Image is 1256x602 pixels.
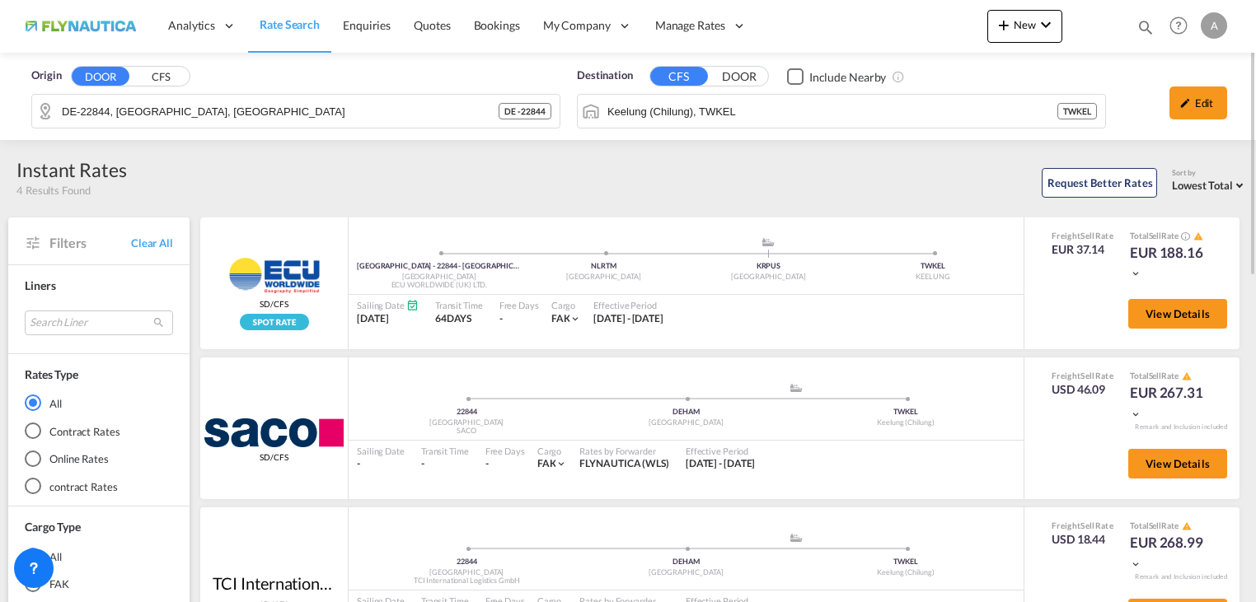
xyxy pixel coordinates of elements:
md-input-container: Keelung (Chilung), TWKEL [578,95,1105,128]
span: Manage Rates [655,17,725,34]
div: TCI International Logistics GmbH [213,572,336,595]
span: Origin [31,68,61,84]
input: Search by Port [607,99,1057,124]
span: DE - 22844 [504,105,546,117]
span: Sell [1080,371,1094,380]
md-radio-button: Online Rates [25,450,173,467]
div: [GEOGRAPHIC_DATA] [687,272,851,282]
div: Transit Time [435,299,483,311]
div: Cargo [537,445,568,457]
div: Total Rate [1130,520,1212,533]
button: icon-plus 400-fgNewicon-chevron-down [987,10,1062,43]
md-icon: icon-chevron-down [1036,15,1056,35]
span: New [994,18,1056,31]
span: FLYNAUTICA (WLS) [579,457,668,469]
button: CFS [650,67,708,86]
div: 25 Sep 2025 - 30 Sep 2025 [593,312,663,326]
button: DOOR [72,67,129,86]
md-icon: icon-alert [1193,231,1203,241]
span: [GEOGRAPHIC_DATA] - 22844 - [GEOGRAPHIC_DATA] [357,261,539,270]
div: Effective Period [686,445,756,457]
md-select: Select: Lowest Total [1172,175,1248,194]
md-checkbox: Checkbox No Ink [787,68,887,85]
div: TWKEL [851,261,1015,272]
md-icon: icon-chevron-down [1130,558,1141,570]
button: icon-alert [1180,371,1192,383]
div: icon-magnify [1136,18,1155,43]
md-icon: Schedules Available [406,299,419,311]
md-icon: icon-alert [1182,371,1192,381]
div: KRPUS [687,261,851,272]
span: FAK [537,457,556,469]
div: Freight Rate [1052,520,1113,531]
div: Keelung (Chilung) [796,567,1015,578]
button: CFS [132,68,190,86]
div: Total Rate [1130,370,1212,383]
md-icon: assets/icons/custom/ship-fill.svg [786,534,806,542]
div: Cargo [551,299,582,311]
div: Sort by [1172,168,1248,179]
div: Transit Time [421,445,469,457]
span: My Company [543,17,611,34]
md-icon: assets/icons/custom/ship-fill.svg [758,238,778,246]
div: FLYNAUTICA (WLS) [579,457,668,471]
div: A [1201,12,1227,39]
div: Free Days [485,445,525,457]
div: USD 18.44 [1052,531,1113,548]
span: Liners [25,278,55,292]
div: - [357,457,405,471]
img: 9ba71a70730211f0938d81abc5cb9893.png [25,7,136,44]
div: ECU WORLDWIDE (UK) LTD. [357,280,522,291]
button: icon-alert [1192,230,1203,242]
span: SD/CFS [260,298,288,310]
div: EUR 267.31 [1130,383,1212,422]
md-icon: assets/icons/custom/ship-fill.svg [786,384,806,392]
md-icon: icon-chevron-down [569,313,581,324]
md-icon: icon-pencil [1179,97,1191,109]
button: icon-alert [1180,520,1192,533]
div: Keelung (Chilung) [796,418,1015,428]
div: - [499,312,503,326]
div: Cargo Type [25,519,81,535]
span: Lowest Total [1172,179,1233,192]
span: Sell [1149,231,1162,240]
div: DEHAM [576,557,795,567]
span: [DATE] - [DATE] [593,312,663,324]
div: KEELUNG [851,272,1015,282]
div: Freight Rate [1052,230,1113,241]
img: SACO [204,418,344,447]
md-icon: icon-chevron-down [1130,268,1141,279]
span: Clear All [131,236,173,250]
md-radio-button: All [25,548,173,564]
div: SACO [357,426,576,436]
div: Rates by Forwarder [579,445,668,457]
div: Remark and Inclusion included [1122,572,1240,581]
md-icon: icon-chevron-down [1130,408,1141,420]
div: Rates Type [25,366,78,383]
button: Request Better Rates [1042,168,1157,198]
div: TWKEL [1057,103,1097,119]
div: 01 Sep 2025 - 30 Sep 2025 [686,457,756,471]
md-radio-button: Contract Rates [25,422,173,439]
div: EUR 37.14 [1052,241,1113,258]
div: Rollable available [240,314,309,330]
div: Free Days [499,299,539,311]
div: EUR 268.99 [1130,533,1212,572]
button: DOOR [710,68,768,86]
md-input-container: DE-22844, Norderstedt, Schleswig-Holstein [32,95,560,128]
span: Sell [1080,231,1094,240]
md-icon: icon-alert [1182,521,1192,531]
div: icon-pencilEdit [1169,86,1227,119]
div: Effective Period [593,299,663,311]
div: DEHAM [576,407,795,418]
span: Sell [1080,520,1094,530]
div: [GEOGRAPHIC_DATA] [576,418,795,428]
div: Remark and Inclusion included [1122,422,1240,432]
span: Quotes [414,18,450,32]
img: Spot_rate_v2.png [240,314,309,330]
span: Enquiries [343,18,391,32]
div: [GEOGRAPHIC_DATA] [576,567,795,578]
span: Help [1165,12,1193,40]
span: Rate Search [260,17,320,31]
